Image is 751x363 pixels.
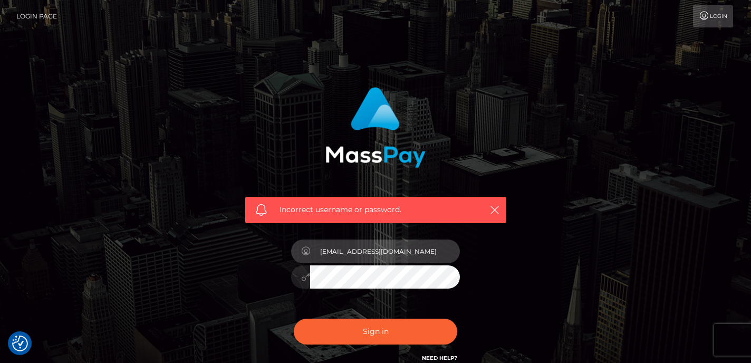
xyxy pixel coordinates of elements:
[280,204,472,215] span: Incorrect username or password.
[310,240,460,263] input: Username...
[12,336,28,351] button: Consent Preferences
[422,355,457,361] a: Need Help?
[325,87,426,168] img: MassPay Login
[294,319,457,345] button: Sign in
[12,336,28,351] img: Revisit consent button
[693,5,733,27] a: Login
[16,5,57,27] a: Login Page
